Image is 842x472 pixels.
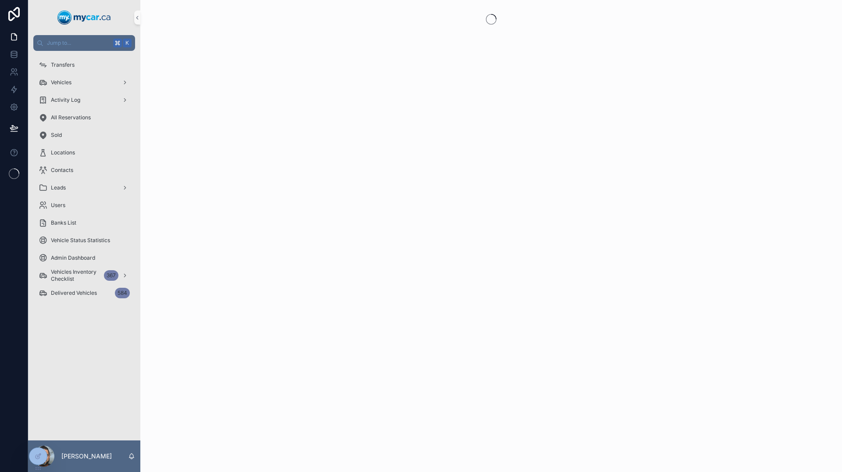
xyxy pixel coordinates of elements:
span: Transfers [51,61,75,68]
a: Admin Dashboard [33,250,135,266]
span: Leads [51,184,66,191]
span: Sold [51,132,62,139]
a: Leads [33,180,135,196]
span: Admin Dashboard [51,254,95,261]
a: Vehicles [33,75,135,90]
span: Vehicles Inventory Checklist [51,268,100,282]
a: All Reservations [33,110,135,125]
a: Sold [33,127,135,143]
a: Locations [33,145,135,161]
a: Vehicle Status Statistics [33,232,135,248]
span: Banks List [51,219,76,226]
a: Banks List [33,215,135,231]
p: [PERSON_NAME] [61,452,112,461]
div: scrollable content [28,51,140,312]
span: Contacts [51,167,73,174]
span: Vehicle Status Statistics [51,237,110,244]
span: Users [51,202,65,209]
a: Contacts [33,162,135,178]
span: Activity Log [51,97,80,104]
span: Delivered Vehicles [51,290,97,297]
div: 584 [115,288,130,298]
button: Jump to...K [33,35,135,51]
img: App logo [57,11,111,25]
a: Users [33,197,135,213]
a: Activity Log [33,92,135,108]
span: All Reservations [51,114,91,121]
span: K [124,39,131,46]
div: 367 [104,270,118,281]
span: Locations [51,149,75,156]
a: Delivered Vehicles584 [33,285,135,301]
a: Transfers [33,57,135,73]
span: Jump to... [47,39,110,46]
span: Vehicles [51,79,71,86]
a: Vehicles Inventory Checklist367 [33,268,135,283]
